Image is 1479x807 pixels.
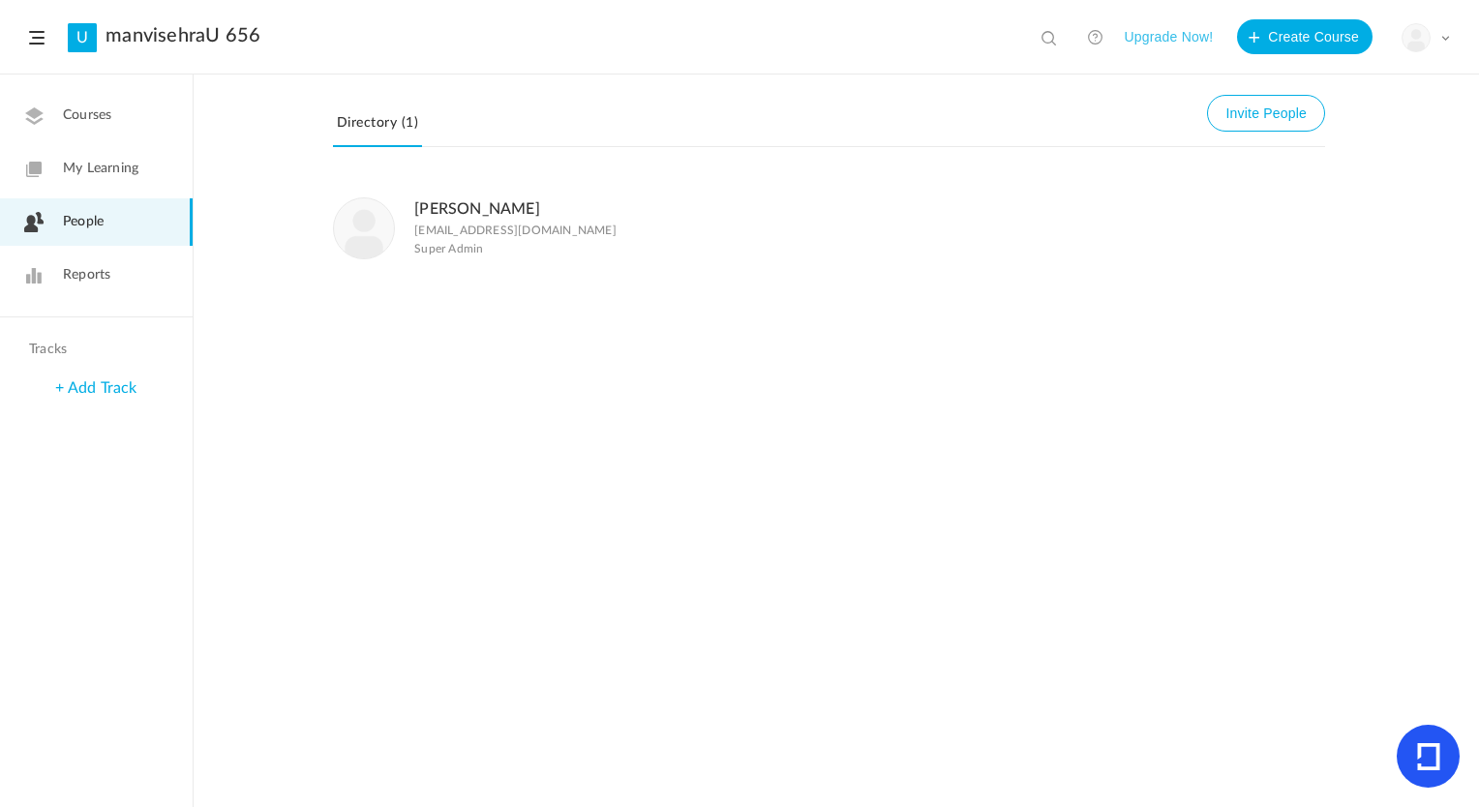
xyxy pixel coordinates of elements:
[414,224,617,237] p: [EMAIL_ADDRESS][DOMAIN_NAME]
[63,159,138,179] span: My Learning
[63,105,111,126] span: Courses
[1207,95,1325,132] button: Invite People
[1237,19,1373,54] button: Create Course
[29,342,159,358] h4: Tracks
[63,265,110,285] span: Reports
[106,24,260,47] a: manvisehraU 656
[1403,24,1430,51] img: user-image.png
[334,198,394,258] img: user-image.png
[1124,19,1213,54] button: Upgrade Now!
[68,23,97,52] a: U
[333,110,422,147] a: Directory (1)
[55,380,136,396] a: + Add Track
[414,242,483,255] span: Super Admin
[63,212,104,232] span: People
[414,201,540,217] a: [PERSON_NAME]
